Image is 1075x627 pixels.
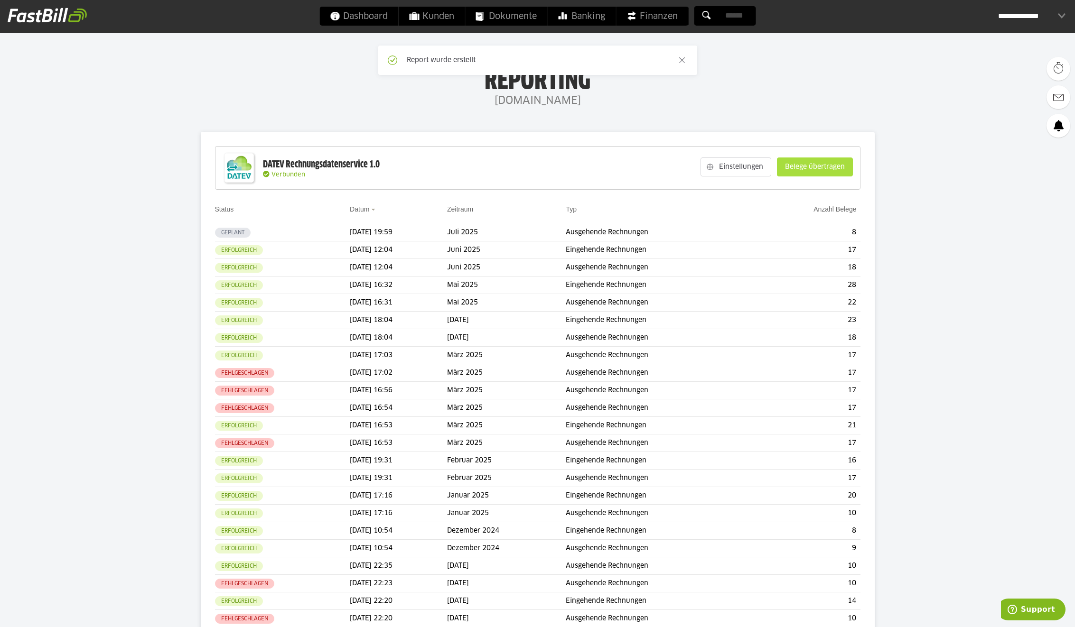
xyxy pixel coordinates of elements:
td: Ausgehende Rechnungen [566,224,754,241]
td: [DATE] 16:53 [350,417,447,434]
td: Eingehende Rechnungen [566,417,754,434]
td: [DATE] 12:04 [350,259,447,277]
td: Ausgehende Rechnungen [566,294,754,312]
a: Status [215,205,234,213]
img: sort_desc.gif [371,209,377,211]
td: Januar 2025 [447,487,566,505]
td: 20 [754,487,860,505]
sl-button: Belege übertragen [777,157,853,176]
sl-badge: Erfolgreich [215,473,263,483]
td: Februar 2025 [447,470,566,487]
td: 10 [754,575,860,592]
td: [DATE] 22:35 [350,557,447,575]
sl-badge: Erfolgreich [215,333,263,343]
span: Banking [558,7,605,26]
sl-badge: Erfolgreich [215,280,263,290]
td: 22 [754,294,860,312]
sl-badge: Erfolgreich [215,596,263,606]
td: Ausgehende Rechnungen [566,470,754,487]
td: 17 [754,470,860,487]
td: Eingehende Rechnungen [566,277,754,294]
td: 18 [754,329,860,347]
td: 17 [754,434,860,452]
span: Finanzen [626,7,678,26]
td: [DATE] 17:03 [350,347,447,364]
td: 8 [754,224,860,241]
span: Dashboard [330,7,388,26]
td: [DATE] 17:16 [350,505,447,522]
a: Zeitraum [447,205,473,213]
sl-badge: Erfolgreich [215,315,263,325]
td: Ausgehende Rechnungen [566,399,754,417]
td: [DATE] 16:32 [350,277,447,294]
td: Januar 2025 [447,505,566,522]
td: 10 [754,557,860,575]
sl-badge: Fehlgeschlagen [215,614,274,624]
sl-badge: Geplant [215,228,251,238]
a: Typ [566,205,577,213]
td: 10 [754,505,860,522]
td: Juni 2025 [447,259,566,277]
td: Ausgehende Rechnungen [566,329,754,347]
td: [DATE] 17:02 [350,364,447,382]
td: Mai 2025 [447,277,566,294]
td: 17 [754,241,860,259]
sl-badge: Erfolgreich [215,350,263,360]
td: 17 [754,364,860,382]
td: [DATE] 19:59 [350,224,447,241]
sl-badge: Erfolgreich [215,421,263,431]
sl-badge: Fehlgeschlagen [215,438,274,448]
td: Eingehende Rechnungen [566,592,754,610]
td: Eingehende Rechnungen [566,487,754,505]
img: DATEV-Datenservice Logo [220,149,258,187]
iframe: Öffnet ein Widget, in dem Sie weitere Informationen finden [1001,599,1066,622]
td: 9 [754,540,860,557]
td: 21 [754,417,860,434]
td: März 2025 [447,382,566,399]
td: 17 [754,399,860,417]
a: Kunden [399,7,465,26]
td: 17 [754,382,860,399]
td: Ausgehende Rechnungen [566,540,754,557]
td: Eingehende Rechnungen [566,522,754,540]
td: [DATE] [447,575,566,592]
td: 8 [754,522,860,540]
a: Anzahl Belege [813,205,856,213]
td: [DATE] 22:23 [350,575,447,592]
a: Finanzen [616,7,688,26]
sl-badge: Erfolgreich [215,544,263,553]
td: Juni 2025 [447,241,566,259]
td: [DATE] [447,312,566,329]
td: 28 [754,277,860,294]
td: [DATE] [447,557,566,575]
td: Mai 2025 [447,294,566,312]
td: März 2025 [447,347,566,364]
td: [DATE] 12:04 [350,241,447,259]
td: 14 [754,592,860,610]
td: 18 [754,259,860,277]
span: Verbunden [271,172,305,178]
td: März 2025 [447,434,566,452]
td: März 2025 [447,364,566,382]
sl-badge: Erfolgreich [215,491,263,501]
sl-badge: Erfolgreich [215,245,263,255]
td: [DATE] 18:04 [350,329,447,347]
td: [DATE] 16:56 [350,382,447,399]
td: [DATE] [447,329,566,347]
td: 16 [754,452,860,470]
td: Eingehende Rechnungen [566,312,754,329]
sl-badge: Erfolgreich [215,456,263,466]
td: Ausgehende Rechnungen [566,434,754,452]
td: [DATE] [447,592,566,610]
td: März 2025 [447,417,566,434]
sl-badge: Erfolgreich [215,508,263,518]
td: [DATE] 17:16 [350,487,447,505]
td: [DATE] 10:54 [350,540,447,557]
sl-badge: Fehlgeschlagen [215,368,274,378]
sl-badge: Fehlgeschlagen [215,579,274,589]
sl-badge: Erfolgreich [215,526,263,536]
td: Februar 2025 [447,452,566,470]
td: [DATE] 18:04 [350,312,447,329]
td: [DATE] 16:53 [350,434,447,452]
